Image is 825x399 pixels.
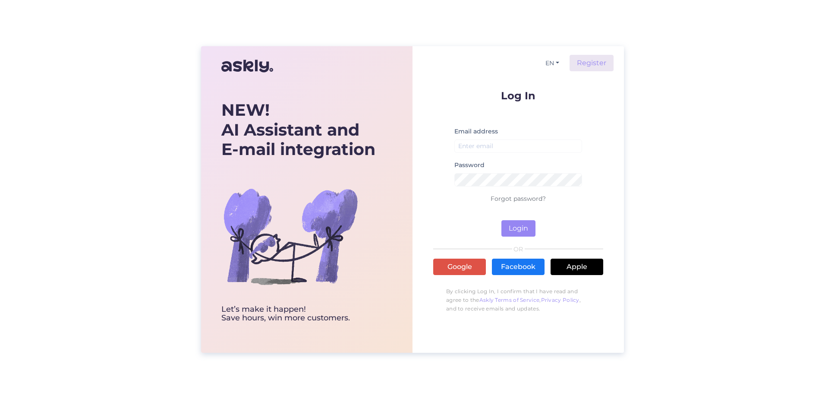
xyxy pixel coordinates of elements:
[221,100,375,159] div: AI Assistant and E-mail integration
[454,127,498,136] label: Email address
[542,57,563,70] button: EN
[501,220,535,237] button: Login
[479,297,540,303] a: Askly Terms of Service
[492,259,545,275] a: Facebook
[454,139,582,153] input: Enter email
[551,259,603,275] a: Apple
[221,167,359,305] img: bg-askly
[433,259,486,275] a: Google
[491,195,546,203] a: Forgot password?
[512,246,525,252] span: OR
[570,55,614,71] a: Register
[221,100,270,120] b: NEW!
[221,56,273,76] img: Askly
[454,161,485,170] label: Password
[221,305,375,323] div: Let’s make it happen! Save hours, win more customers.
[541,297,579,303] a: Privacy Policy
[433,90,603,101] p: Log In
[433,283,603,317] p: By clicking Log In, I confirm that I have read and agree to the , , and to receive emails and upd...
